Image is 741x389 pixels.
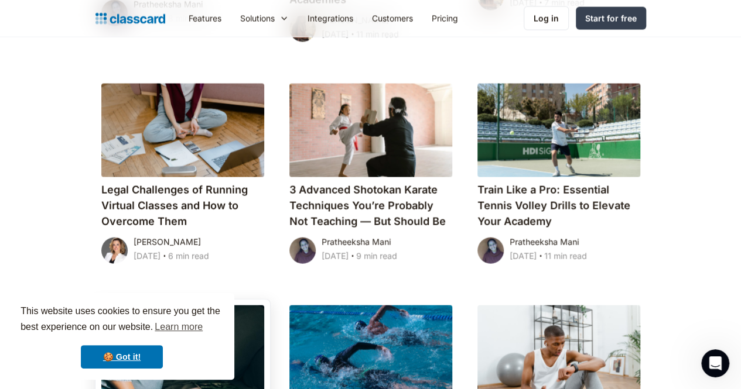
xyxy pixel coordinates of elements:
a: Train Like a Pro: Essential Tennis Volley Drills to Elevate Your AcademyPratheeksha Mani[DATE]‧11... [472,78,646,271]
h4: Legal Challenges of Running Virtual Classes and How to Overcome Them [101,182,264,229]
a: 3 Advanced Shotokan Karate Techniques You’re Probably Not Teaching — But Should BePratheeksha Man... [284,78,458,271]
a: Features [179,5,231,32]
div: 11 min read [544,249,587,263]
a: home [95,11,165,27]
h4: Train Like a Pro: Essential Tennis Volley Drills to Elevate Your Academy [477,182,640,229]
div: 6 min read [168,249,209,263]
div: [DATE] [134,249,161,263]
div: Solutions [240,12,275,25]
div: Start for free [585,12,637,25]
div: Pratheeksha Mani [510,235,579,249]
div: [DATE] [322,249,349,263]
span: This website uses cookies to ensure you get the best experience on our website. [21,304,223,336]
a: Log in [524,6,569,30]
iframe: Intercom live chat [701,349,729,377]
div: ‧ [161,249,168,266]
div: Solutions [231,5,298,32]
a: Integrations [298,5,363,32]
a: dismiss cookie message [81,345,163,369]
div: ‧ [349,249,356,266]
div: 9 min read [356,249,397,263]
a: Customers [363,5,422,32]
a: Legal Challenges of Running Virtual Classes and How to Overcome Them[PERSON_NAME][DATE]‧6 min read [95,78,270,271]
div: [DATE] [510,249,537,263]
div: [PERSON_NAME] [134,235,201,249]
div: Pratheeksha Mani [322,235,391,249]
div: cookieconsent [9,293,234,380]
a: Pricing [422,5,467,32]
h4: 3 Advanced Shotokan Karate Techniques You’re Probably Not Teaching — But Should Be [289,182,452,229]
div: ‧ [537,249,544,266]
div: Log in [534,12,559,25]
a: learn more about cookies [153,318,204,336]
a: Start for free [576,7,646,30]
